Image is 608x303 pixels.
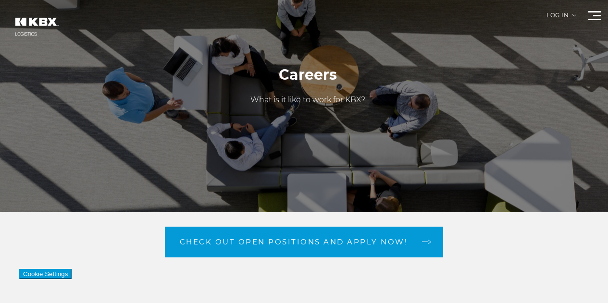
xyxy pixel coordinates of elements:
[546,12,576,25] div: Log in
[180,238,408,245] span: Check out open positions and apply now!
[165,227,444,257] a: Check out open positions and apply now! arrow arrow
[250,94,365,106] p: What is it like to work for KBX?
[7,10,65,44] img: kbx logo
[572,14,576,16] img: arrow
[250,65,365,85] h1: Careers
[19,269,72,279] button: Cookie Settings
